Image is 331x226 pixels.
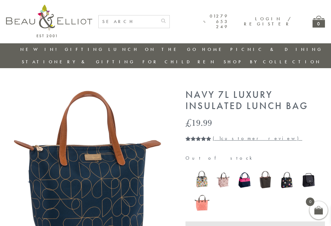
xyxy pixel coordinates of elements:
a: Lunch On The Go [108,46,198,52]
a: Insulated 7L Luxury Lunch Bag [195,191,210,212]
span: £ [185,116,192,129]
img: logo [6,5,92,37]
a: Login / Register [244,16,291,27]
p: Out of stock [185,155,325,161]
a: Stationery & Gifting [22,59,135,65]
a: For Children [143,59,216,65]
img: Carnaby Bloom Insulated Lunch Handbag [195,170,210,190]
input: SEARCH [99,15,157,28]
a: Manhattan Larger Lunch Bag [301,170,316,191]
img: Insulated 7L Luxury Lunch Bag [195,191,210,211]
img: Dove Insulated Lunch Bag [258,170,273,190]
a: Dove Insulated Lunch Bag [258,170,273,191]
a: Gifting [65,46,104,52]
span: Rated out of 5 based on customer rating [185,136,211,163]
a: Shop by collection [224,59,321,65]
span: 1 [185,136,188,148]
a: Home [202,46,226,52]
img: Colour Block Insulated Lunch Bag [237,170,252,190]
a: Emily Heart Insulated Lunch Bag [279,171,294,190]
h1: Navy 7L Luxury Insulated Lunch Bag [185,89,325,112]
img: Manhattan Larger Lunch Bag [301,170,316,190]
bdi: 19.99 [185,116,212,129]
a: 01279 653 249 [204,14,229,29]
a: Boho Luxury Insulated Lunch Bag [216,170,231,191]
a: Picnic & Dining [230,46,323,52]
a: New in! [20,46,61,52]
span: 0 [306,198,314,206]
a: 0 [313,16,325,28]
a: Colour Block Insulated Lunch Bag [237,170,252,191]
div: Rated 5.00 out of 5 [185,136,211,141]
span: 1 [219,135,221,141]
img: Boho Luxury Insulated Lunch Bag [216,170,231,190]
img: Emily Heart Insulated Lunch Bag [279,171,294,189]
a: (1customer review) [213,135,302,141]
a: Carnaby Bloom Insulated Lunch Handbag [195,170,210,191]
